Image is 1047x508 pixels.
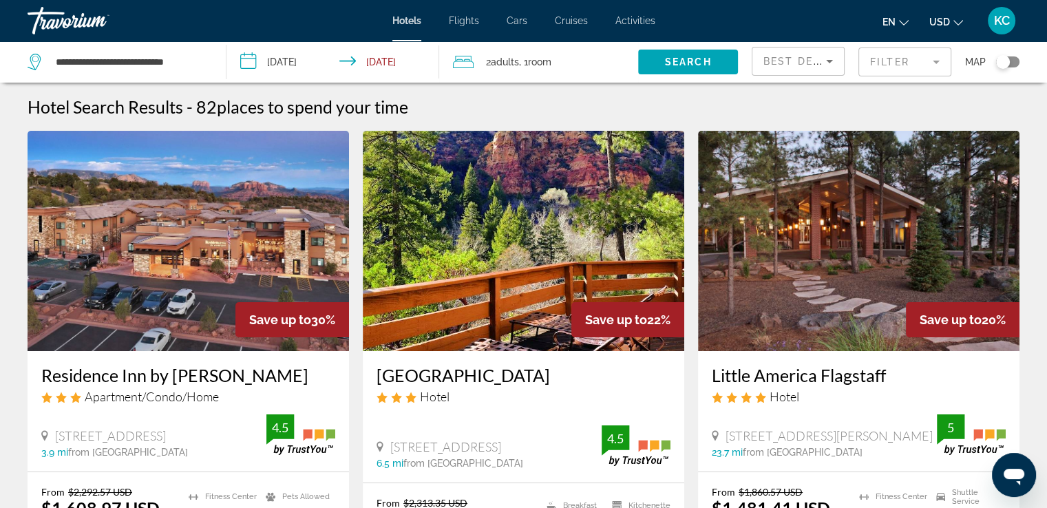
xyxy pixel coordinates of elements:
span: [STREET_ADDRESS] [55,428,166,443]
span: Hotel [770,389,799,404]
a: Activities [615,15,655,26]
div: 5 [937,419,964,436]
button: Travelers: 2 adults, 0 children [439,41,638,83]
span: KC [994,14,1010,28]
span: [STREET_ADDRESS] [390,439,501,454]
span: places to spend your time [217,96,408,117]
span: from [GEOGRAPHIC_DATA] [403,458,523,469]
li: Shuttle Service [929,486,1006,507]
span: Adults [491,56,519,67]
img: trustyou-badge.svg [602,425,670,466]
li: Fitness Center [852,486,929,507]
div: 22% [571,302,684,337]
a: Travorium [28,3,165,39]
span: - [187,96,193,117]
button: User Menu [984,6,1019,35]
button: Check-in date: Dec 6, 2025 Check-out date: Dec 13, 2025 [226,41,439,83]
span: Room [528,56,551,67]
mat-select: Sort by [763,53,833,70]
span: from [GEOGRAPHIC_DATA] [743,447,863,458]
a: [GEOGRAPHIC_DATA] [377,365,670,385]
h1: Hotel Search Results [28,96,183,117]
span: en [882,17,896,28]
div: 30% [235,302,349,337]
div: 3 star Hotel [377,389,670,404]
span: Map [965,52,986,72]
img: Hotel image [363,131,684,351]
img: trustyou-badge.svg [266,414,335,455]
span: , 1 [519,52,551,72]
span: From [41,486,65,498]
a: Cars [507,15,527,26]
button: Change currency [929,12,963,32]
button: Search [638,50,738,74]
li: Pets Allowed [259,486,335,507]
span: 3.9 mi [41,447,68,458]
li: Fitness Center [182,486,258,507]
span: 2 [486,52,519,72]
span: from [GEOGRAPHIC_DATA] [68,447,188,458]
span: Save up to [585,313,647,327]
del: $1,860.57 USD [739,486,803,498]
span: Hotel [420,389,450,404]
div: 4.5 [602,430,629,447]
button: Filter [858,47,951,77]
span: Save up to [249,313,311,327]
button: Change language [882,12,909,32]
span: [STREET_ADDRESS][PERSON_NAME] [726,428,933,443]
span: 23.7 mi [712,447,743,458]
a: Little America Flagstaff [712,365,1006,385]
a: Residence Inn by [PERSON_NAME] [41,365,335,385]
span: Apartment/Condo/Home [85,389,219,404]
a: Cruises [555,15,588,26]
h2: 82 [196,96,408,117]
iframe: Button to launch messaging window [992,453,1036,497]
span: USD [929,17,950,28]
span: Search [665,56,712,67]
span: 6.5 mi [377,458,403,469]
div: 4.5 [266,419,294,436]
span: Save up to [920,313,982,327]
span: Best Deals [763,56,835,67]
img: Hotel image [28,131,349,351]
div: 4 star Hotel [712,389,1006,404]
a: Hotels [392,15,421,26]
img: Hotel image [698,131,1019,351]
img: trustyou-badge.svg [937,414,1006,455]
button: Toggle map [986,56,1019,68]
del: $2,292.57 USD [68,486,132,498]
span: From [712,486,735,498]
a: Flights [449,15,479,26]
div: 20% [906,302,1019,337]
div: 3 star Apartment [41,389,335,404]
